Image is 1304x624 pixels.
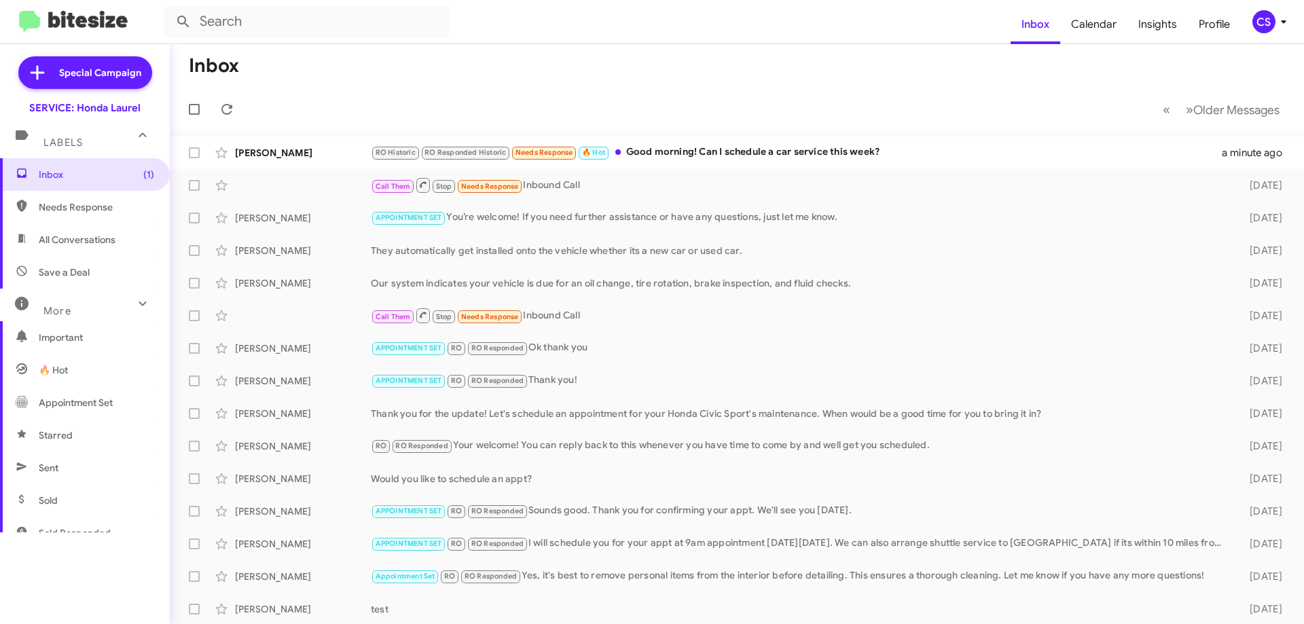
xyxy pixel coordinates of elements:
div: [PERSON_NAME] [235,211,371,225]
span: Sold [39,494,58,507]
span: RO Responded Historic [424,148,506,157]
div: [PERSON_NAME] [235,472,371,485]
div: Inbound Call [371,307,1228,324]
div: I will schedule you for your appt at 9am appointment [DATE][DATE]. We can also arrange shuttle se... [371,536,1228,551]
div: Our system indicates your vehicle is due for an oil change, tire rotation, brake inspection, and ... [371,276,1228,290]
div: [DATE] [1228,570,1293,583]
span: Inbox [39,168,154,181]
div: [PERSON_NAME] [235,244,371,257]
div: Sounds good. Thank you for confirming your appt. We'll see you [DATE]. [371,503,1228,519]
span: Labels [43,136,83,149]
button: CS [1241,10,1289,33]
button: Previous [1155,96,1178,124]
span: APPOINTMENT SET [376,213,442,222]
span: Special Campaign [59,66,141,79]
span: Older Messages [1193,103,1280,117]
span: RO Responded [471,376,524,385]
nav: Page navigation example [1155,96,1288,124]
span: (1) [143,168,154,181]
div: [PERSON_NAME] [235,374,371,388]
span: Sent [39,461,58,475]
span: RO [451,539,462,548]
div: SERVICE: Honda Laurel [29,101,141,115]
div: [PERSON_NAME] [235,504,371,518]
div: [DATE] [1228,504,1293,518]
div: [DATE] [1228,276,1293,290]
span: Needs Response [461,312,519,321]
span: APPOINTMENT SET [376,376,442,385]
div: [DATE] [1228,407,1293,420]
div: a minute ago [1222,146,1293,160]
div: [DATE] [1228,179,1293,192]
span: Stop [436,182,452,191]
div: [DATE] [1228,342,1293,355]
span: Sold Responded [39,526,111,540]
span: Needs Response [39,200,154,214]
span: Needs Response [461,182,519,191]
span: 🔥 Hot [582,148,605,157]
span: Stop [436,312,452,321]
span: 🔥 Hot [39,363,68,377]
div: [DATE] [1228,211,1293,225]
a: Insights [1127,5,1188,44]
div: [DATE] [1228,309,1293,323]
button: Next [1178,96,1288,124]
span: Save a Deal [39,265,90,279]
span: RO Responded [395,441,448,450]
span: Appointment Set [376,572,435,581]
a: Calendar [1060,5,1127,44]
span: RO [444,572,455,581]
span: RO Responded [471,539,524,548]
span: Starred [39,428,73,442]
div: [PERSON_NAME] [235,407,371,420]
div: [PERSON_NAME] [235,537,371,551]
span: RO Historic [376,148,416,157]
span: Needs Response [515,148,573,157]
div: [DATE] [1228,374,1293,388]
div: [PERSON_NAME] [235,570,371,583]
div: They automatically get installed onto the vehicle whether its a new car or used car. [371,244,1228,257]
span: Call Them [376,312,411,321]
div: [PERSON_NAME] [235,276,371,290]
span: APPOINTMENT SET [376,507,442,515]
span: RO Responded [471,507,524,515]
input: Search [164,5,450,38]
div: [PERSON_NAME] [235,342,371,355]
span: « [1163,101,1170,118]
div: [PERSON_NAME] [235,146,371,160]
div: [PERSON_NAME] [235,439,371,453]
span: APPOINTMENT SET [376,344,442,352]
span: RO Responded [471,344,524,352]
div: [DATE] [1228,472,1293,485]
div: [DATE] [1228,602,1293,616]
span: RO [376,441,386,450]
span: RO Responded [465,572,517,581]
div: Thank you! [371,373,1228,388]
span: More [43,305,71,317]
div: Thank you for the update! Let's schedule an appointment for your Honda Civic Sport's maintenance.... [371,407,1228,420]
div: You’re welcome! If you need further assistance or have any questions, just let me know. [371,210,1228,225]
div: Yes, it's best to remove personal items from the interior before detailing. This ensures a thorou... [371,568,1228,584]
div: [DATE] [1228,439,1293,453]
div: Your welcome! You can reply back to this whenever you have time to come by and well get you sched... [371,438,1228,454]
span: Call Them [376,182,411,191]
span: APPOINTMENT SET [376,539,442,548]
div: [PERSON_NAME] [235,602,371,616]
div: Good morning! Can I schedule a car service this week? [371,145,1222,160]
div: [DATE] [1228,537,1293,551]
span: Important [39,331,154,344]
a: Special Campaign [18,56,152,89]
div: CS [1252,10,1275,33]
span: Appointment Set [39,396,113,409]
a: Inbox [1011,5,1060,44]
span: » [1186,101,1193,118]
a: Profile [1188,5,1241,44]
div: [DATE] [1228,244,1293,257]
span: RO [451,344,462,352]
div: test [371,602,1228,616]
span: RO [451,507,462,515]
